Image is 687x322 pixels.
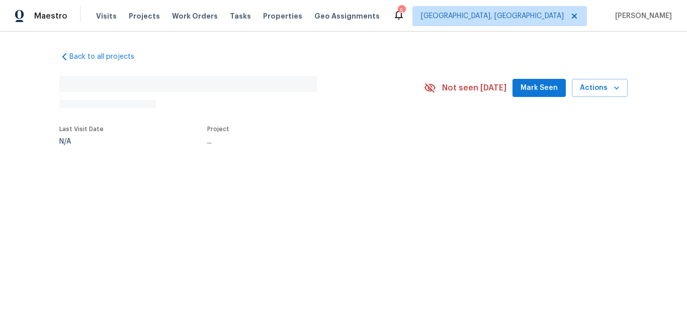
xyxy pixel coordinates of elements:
span: Actions [580,82,620,94]
span: Work Orders [172,11,218,21]
span: Maestro [34,11,67,21]
div: 5 [398,6,405,16]
button: Mark Seen [512,79,566,97]
span: Tasks [230,13,251,20]
span: Projects [129,11,160,21]
span: Project [207,126,229,132]
span: Visits [96,11,117,21]
span: Not seen [DATE] [442,83,506,93]
span: [PERSON_NAME] [611,11,672,21]
a: Back to all projects [59,52,156,62]
span: [GEOGRAPHIC_DATA], [GEOGRAPHIC_DATA] [421,11,564,21]
button: Actions [572,79,628,97]
span: Mark Seen [521,82,558,94]
span: Properties [263,11,302,21]
span: Last Visit Date [59,126,104,132]
div: N/A [59,138,104,145]
span: Geo Assignments [314,11,380,21]
div: ... [207,138,400,145]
